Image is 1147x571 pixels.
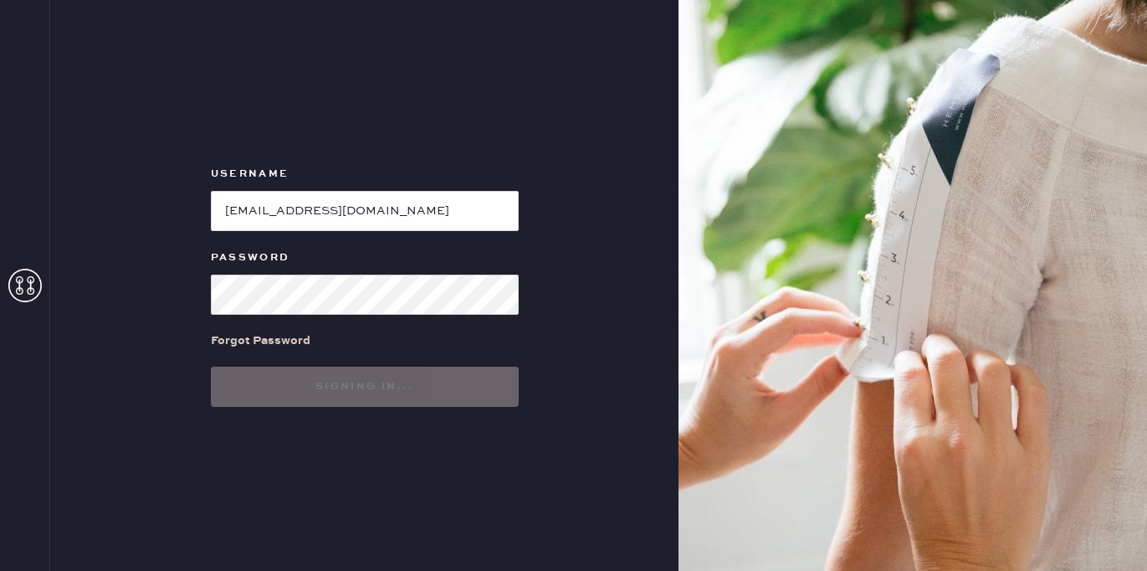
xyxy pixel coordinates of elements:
[211,315,310,367] a: Forgot Password
[211,191,519,231] input: e.g. john@doe.com
[211,248,519,268] label: Password
[211,367,519,407] button: Signing in...
[211,164,519,184] label: Username
[211,332,310,350] div: Forgot Password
